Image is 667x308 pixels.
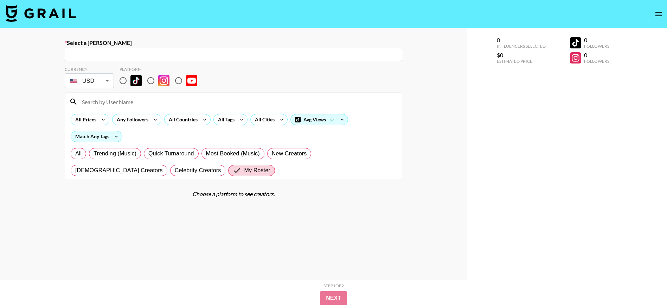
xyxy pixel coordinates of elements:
[244,166,270,175] span: My Roster
[75,166,163,175] span: [DEMOGRAPHIC_DATA] Creators
[584,59,609,64] div: Followers
[497,36,546,43] div: 0
[65,39,402,46] label: Select a [PERSON_NAME]
[6,5,76,22] img: Grail Talent
[66,75,113,87] div: USD
[165,114,199,125] div: All Countries
[148,149,194,158] span: Quick Turnaround
[120,67,203,72] div: Platform
[320,291,347,305] button: Next
[71,114,98,125] div: All Prices
[652,7,666,21] button: open drawer
[65,67,114,72] div: Currency
[78,96,398,107] input: Search by User Name
[65,190,402,197] div: Choose a platform to see creators.
[175,166,221,175] span: Celebrity Creators
[584,52,609,59] div: 0
[497,43,546,49] div: Influencers Selected
[214,114,236,125] div: All Tags
[94,149,136,158] span: Trending (Music)
[186,75,197,86] img: YouTube
[113,114,150,125] div: Any Followers
[71,131,122,142] div: Match Any Tags
[497,52,546,59] div: $0
[251,114,276,125] div: All Cities
[497,59,546,64] div: Estimated Price
[158,75,169,86] img: Instagram
[584,36,609,43] div: 0
[206,149,260,158] span: Most Booked (Music)
[272,149,307,158] span: New Creators
[75,149,82,158] span: All
[323,283,344,288] div: Step 1 of 2
[130,75,142,86] img: TikTok
[584,43,609,49] div: Followers
[291,114,348,125] div: Avg Views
